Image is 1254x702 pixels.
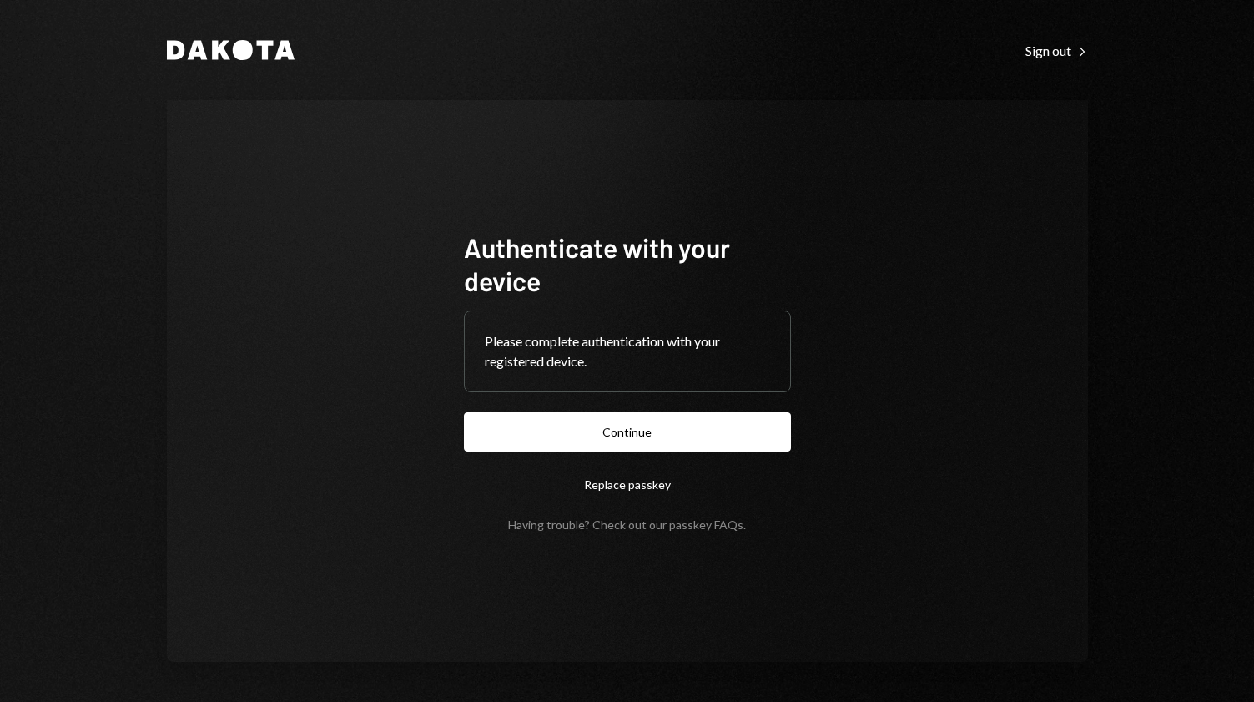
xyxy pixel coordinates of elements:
[464,230,791,297] h1: Authenticate with your device
[1025,43,1088,59] div: Sign out
[464,412,791,452] button: Continue
[669,518,743,533] a: passkey FAQs
[464,465,791,504] button: Replace passkey
[508,518,746,532] div: Having trouble? Check out our .
[485,331,770,371] div: Please complete authentication with your registered device.
[1025,41,1088,59] a: Sign out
